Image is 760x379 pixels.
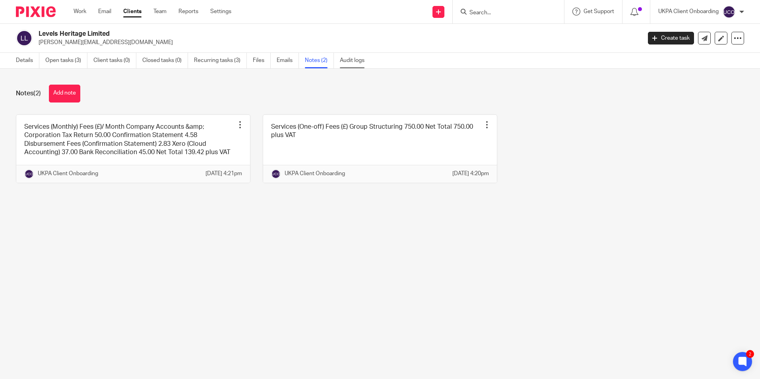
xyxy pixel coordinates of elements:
a: Recurring tasks (3) [194,53,247,68]
a: Open tasks (3) [45,53,87,68]
a: Email [98,8,111,15]
p: [DATE] 4:20pm [452,170,489,178]
a: Audit logs [340,53,370,68]
span: Get Support [584,9,614,14]
p: UKPA Client Onboarding [285,170,345,178]
a: Details [16,53,39,68]
p: [DATE] 4:21pm [206,170,242,178]
p: UKPA Client Onboarding [658,8,719,15]
img: svg%3E [16,30,33,46]
a: Settings [210,8,231,15]
a: Closed tasks (0) [142,53,188,68]
a: Emails [277,53,299,68]
a: Files [253,53,271,68]
a: Work [74,8,86,15]
a: Reports [178,8,198,15]
a: Create task [648,32,694,44]
img: svg%3E [271,169,281,179]
h2: Levels Heritage Limited [39,30,516,38]
a: Client tasks (0) [93,53,136,68]
input: Search [469,10,540,17]
span: (2) [33,90,41,97]
p: [PERSON_NAME][EMAIL_ADDRESS][DOMAIN_NAME] [39,39,636,46]
img: svg%3E [723,6,735,18]
img: svg%3E [24,169,34,179]
a: Team [153,8,167,15]
a: Clients [123,8,142,15]
div: 2 [746,350,754,358]
h1: Notes [16,89,41,98]
p: UKPA Client Onboarding [38,170,98,178]
img: Pixie [16,6,56,17]
button: Add note [49,85,80,102]
a: Notes (2) [305,53,334,68]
